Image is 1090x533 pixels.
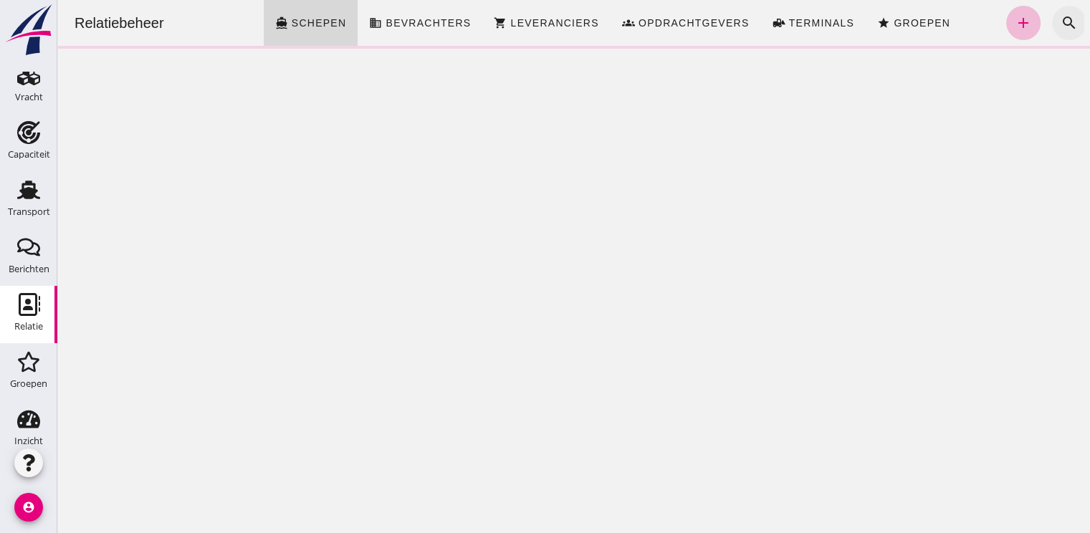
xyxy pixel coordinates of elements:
img: logo-small.a267ee39.svg [3,4,54,57]
div: Relatie [14,322,43,331]
span: Opdrachtgevers [580,17,692,29]
div: Groepen [10,379,47,388]
i: shopping_cart [436,16,449,29]
i: add [957,14,975,32]
i: account_circle [14,493,43,522]
i: business [312,16,325,29]
i: search [1003,14,1020,32]
i: star [820,16,833,29]
span: Groepen [836,17,893,29]
span: Terminals [730,17,797,29]
span: Bevrachters [328,17,413,29]
div: Inzicht [14,436,43,446]
div: Relatiebeheer [6,13,118,33]
div: Transport [8,207,50,216]
div: Berichten [9,264,49,274]
span: Schepen [234,17,290,29]
i: directions_boat [218,16,231,29]
div: Capaciteit [8,150,50,159]
span: Leveranciers [452,17,541,29]
div: Vracht [15,92,43,102]
i: groups [565,16,578,29]
i: front_loader [714,16,727,29]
